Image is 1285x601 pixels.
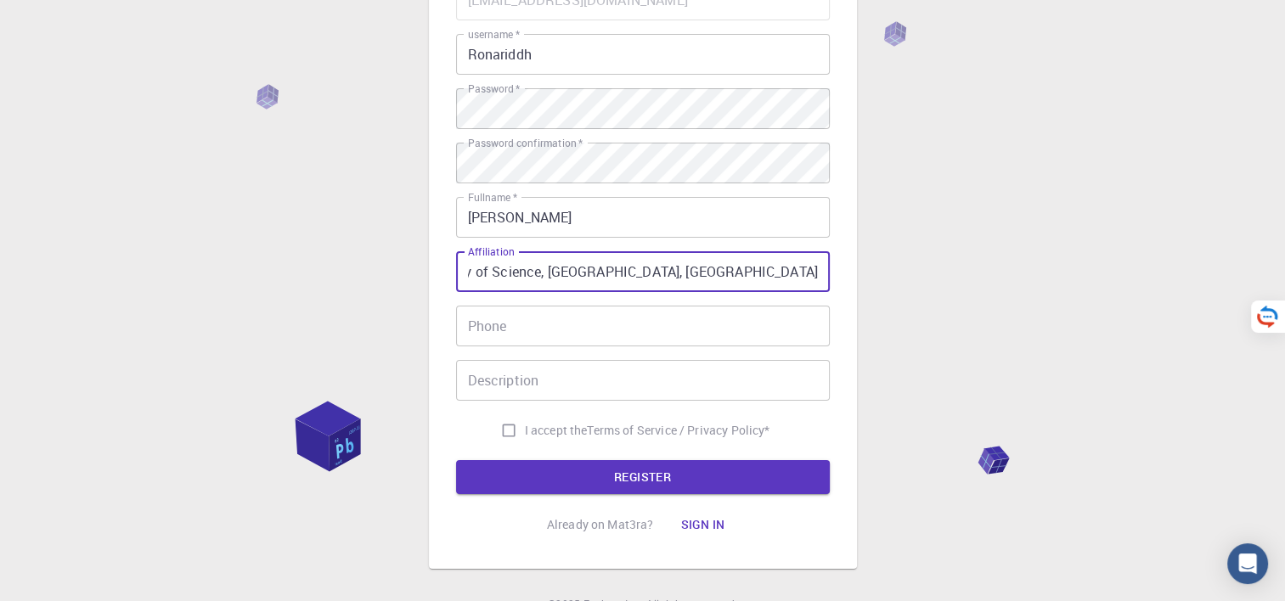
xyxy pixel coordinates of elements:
[587,422,769,439] a: Terms of Service / Privacy Policy*
[525,422,588,439] span: I accept the
[456,460,830,494] button: REGISTER
[667,508,738,542] button: Sign in
[547,516,654,533] p: Already on Mat3ra?
[468,27,520,42] label: username
[468,244,514,259] label: Affiliation
[468,136,583,150] label: Password confirmation
[468,190,517,205] label: Fullname
[587,422,769,439] p: Terms of Service / Privacy Policy *
[1227,543,1268,584] div: Open Intercom Messenger
[468,81,520,96] label: Password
